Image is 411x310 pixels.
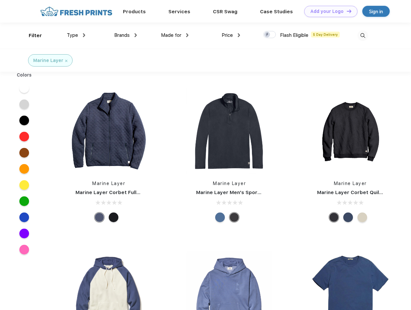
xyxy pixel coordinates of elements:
div: Charcoal [329,212,339,222]
img: dropdown.png [238,33,240,37]
img: func=resize&h=266 [186,88,272,174]
img: DT [347,9,351,13]
a: Marine Layer [92,181,125,186]
img: filter_cancel.svg [65,60,67,62]
span: Type [67,32,78,38]
img: func=resize&h=266 [307,88,393,174]
span: Flash Eligible [280,32,308,38]
div: Filter [29,32,42,39]
div: Colors [12,72,37,78]
a: Marine Layer [334,181,367,186]
img: func=resize&h=266 [66,88,152,174]
div: Deep Denim [215,212,225,222]
img: dropdown.png [83,33,85,37]
a: Services [168,9,190,15]
div: Marine Layer [33,57,63,64]
div: Navy Heather [343,212,353,222]
span: Brands [114,32,130,38]
img: dropdown.png [186,33,188,37]
img: desktop_search.svg [357,30,368,41]
div: Navy [95,212,104,222]
img: fo%20logo%202.webp [38,6,114,17]
a: Sign in [362,6,390,17]
div: Add your Logo [310,9,344,14]
a: Marine Layer Corbet Full-Zip Jacket [75,190,165,195]
span: Made for [161,32,181,38]
div: Sign in [369,8,383,15]
span: Price [222,32,233,38]
a: Products [123,9,146,15]
div: Charcoal [229,212,239,222]
img: dropdown.png [135,33,137,37]
span: 5 Day Delivery [311,32,340,37]
div: Black [109,212,118,222]
a: Marine Layer Men's Sport Quarter Zip [196,190,290,195]
a: Marine Layer [213,181,246,186]
a: CSR Swag [213,9,237,15]
div: Oat Heather [357,212,367,222]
